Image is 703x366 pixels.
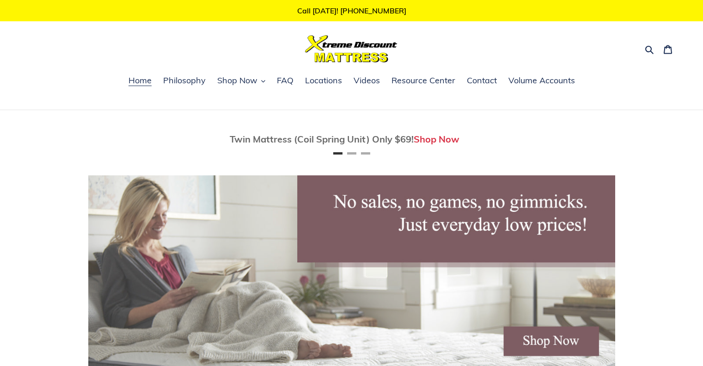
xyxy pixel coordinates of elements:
span: Volume Accounts [508,75,575,86]
a: Locations [300,74,347,88]
button: Page 3 [361,152,370,155]
a: Home [124,74,156,88]
span: FAQ [277,75,293,86]
span: Home [128,75,152,86]
button: Shop Now [213,74,270,88]
span: Philosophy [163,75,206,86]
span: Videos [354,75,380,86]
a: Contact [462,74,501,88]
span: Locations [305,75,342,86]
a: Videos [349,74,385,88]
span: Twin Mattress (Coil Spring Unit) Only $69! [230,133,414,145]
a: Volume Accounts [504,74,580,88]
span: Resource Center [391,75,455,86]
span: Shop Now [217,75,257,86]
button: Page 2 [347,152,356,155]
a: Shop Now [414,133,459,145]
a: Resource Center [387,74,460,88]
img: Xtreme Discount Mattress [305,35,397,62]
a: Philosophy [159,74,210,88]
span: Contact [467,75,497,86]
a: FAQ [272,74,298,88]
button: Page 1 [333,152,342,155]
